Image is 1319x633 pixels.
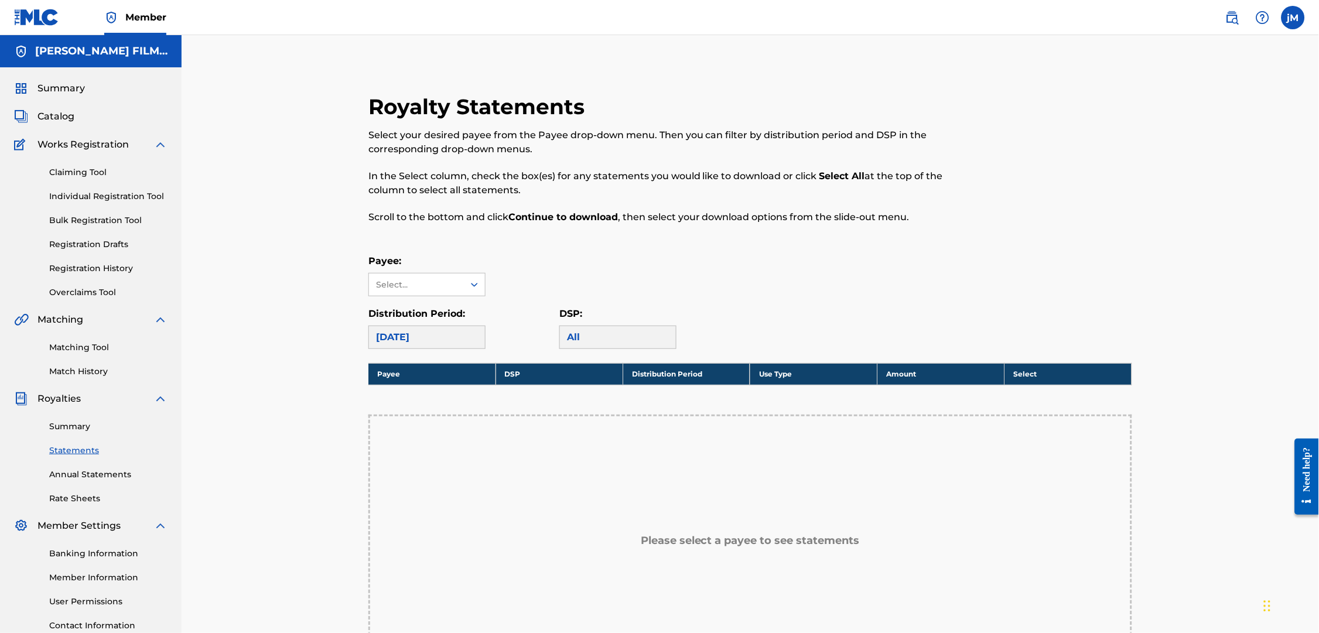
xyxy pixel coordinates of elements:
[14,9,59,26] img: MLC Logo
[49,420,168,433] a: Summary
[49,444,168,457] a: Statements
[368,255,401,266] label: Payee:
[49,190,168,203] a: Individual Registration Tool
[368,128,956,156] p: Select your desired payee from the Payee drop-down menu. Then you can filter by distribution peri...
[1282,6,1305,29] div: User Menu
[623,363,750,385] th: Distribution Period
[508,211,618,223] strong: Continue to download
[49,572,168,584] a: Member Information
[49,341,168,354] a: Matching Tool
[153,392,168,406] img: expand
[49,596,168,608] a: User Permissions
[37,313,83,327] span: Matching
[37,81,85,95] span: Summary
[49,286,168,299] a: Overclaims Tool
[1287,428,1319,525] iframe: Resource Center
[104,11,118,25] img: Top Rightsholder
[37,392,81,406] span: Royalties
[1260,577,1319,633] iframe: Chat Widget
[496,363,623,385] th: DSP
[1256,11,1270,25] img: help
[368,169,956,197] p: In the Select column, check the box(es) for any statements you would like to download or click at...
[14,81,28,95] img: Summary
[14,110,74,124] a: CatalogCatalog
[153,313,168,327] img: expand
[153,519,168,533] img: expand
[14,392,28,406] img: Royalties
[14,313,29,327] img: Matching
[1251,6,1274,29] div: Help
[153,138,168,152] img: expand
[49,620,168,632] a: Contact Information
[49,262,168,275] a: Registration History
[14,81,85,95] a: SummarySummary
[368,363,496,385] th: Payee
[877,363,1004,385] th: Amount
[49,468,168,481] a: Annual Statements
[49,214,168,227] a: Bulk Registration Tool
[819,170,865,182] strong: Select All
[1221,6,1244,29] a: Public Search
[14,45,28,59] img: Accounts
[1225,11,1239,25] img: search
[14,519,28,533] img: Member Settings
[750,363,877,385] th: Use Type
[14,110,28,124] img: Catalog
[35,45,168,58] h5: LEE MENDELSON FILM PROD INC
[368,94,590,120] h2: Royalty Statements
[37,110,74,124] span: Catalog
[49,548,168,560] a: Banking Information
[49,238,168,251] a: Registration Drafts
[49,492,168,505] a: Rate Sheets
[368,210,956,224] p: Scroll to the bottom and click , then select your download options from the slide-out menu.
[1264,588,1271,624] div: Drag
[49,365,168,378] a: Match History
[125,11,166,24] span: Member
[37,138,129,152] span: Works Registration
[37,519,121,533] span: Member Settings
[376,279,456,291] div: Select...
[1004,363,1132,385] th: Select
[641,534,860,548] h5: Please select a payee to see statements
[14,138,29,152] img: Works Registration
[368,308,465,319] label: Distribution Period:
[559,308,582,319] label: DSP:
[49,166,168,179] a: Claiming Tool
